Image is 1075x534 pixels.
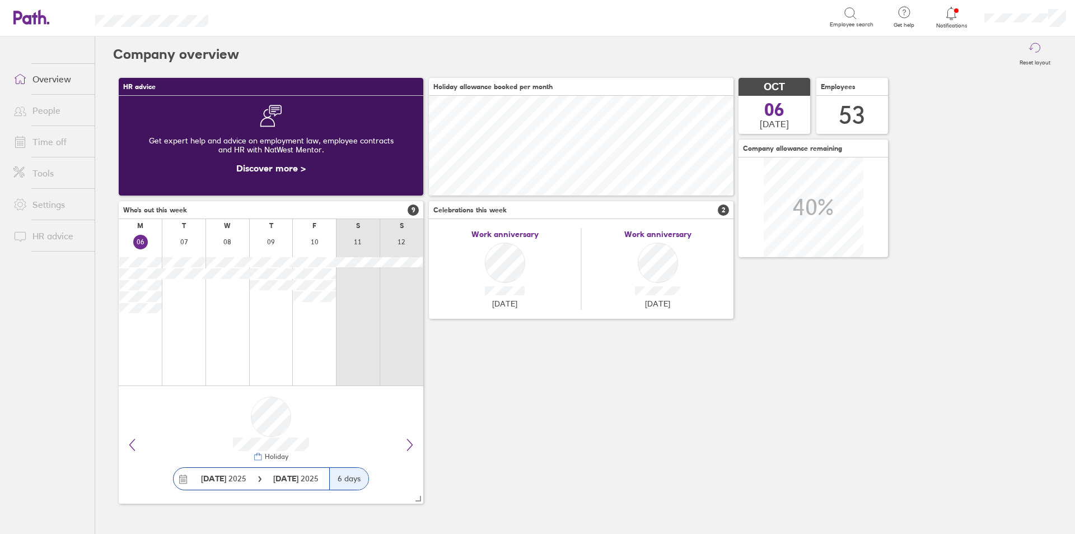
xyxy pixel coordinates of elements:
[123,83,156,91] span: HR advice
[839,101,866,129] div: 53
[201,474,246,483] span: 2025
[408,205,419,216] span: 9
[764,81,785,93] span: OCT
[201,473,226,484] strong: [DATE]
[273,474,319,483] span: 2025
[137,222,143,230] div: M
[760,119,789,129] span: [DATE]
[933,6,970,29] a: Notifications
[224,222,231,230] div: W
[329,468,368,490] div: 6 days
[4,162,95,184] a: Tools
[1013,56,1057,66] label: Reset layout
[4,68,95,90] a: Overview
[4,193,95,216] a: Settings
[4,99,95,122] a: People
[4,131,95,153] a: Time off
[718,205,729,216] span: 2
[471,230,539,239] span: Work anniversary
[236,162,306,174] a: Discover more >
[433,206,507,214] span: Celebrations this week
[830,21,873,28] span: Employee search
[269,222,273,230] div: T
[239,12,267,22] div: Search
[624,230,691,239] span: Work anniversary
[764,101,784,119] span: 06
[1013,36,1057,72] button: Reset layout
[886,22,922,29] span: Get help
[182,222,186,230] div: T
[356,222,360,230] div: S
[433,83,553,91] span: Holiday allowance booked per month
[312,222,316,230] div: F
[400,222,404,230] div: S
[273,473,301,484] strong: [DATE]
[4,225,95,247] a: HR advice
[263,453,288,461] div: Holiday
[743,145,842,152] span: Company allowance remaining
[645,299,670,308] span: [DATE]
[123,206,187,214] span: Who's out this week
[128,127,414,163] div: Get expert help and advice on employment law, employee contracts and HR with NatWest Mentor.
[492,299,517,308] span: [DATE]
[821,83,856,91] span: Employees
[113,36,239,72] h2: Company overview
[933,22,970,29] span: Notifications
